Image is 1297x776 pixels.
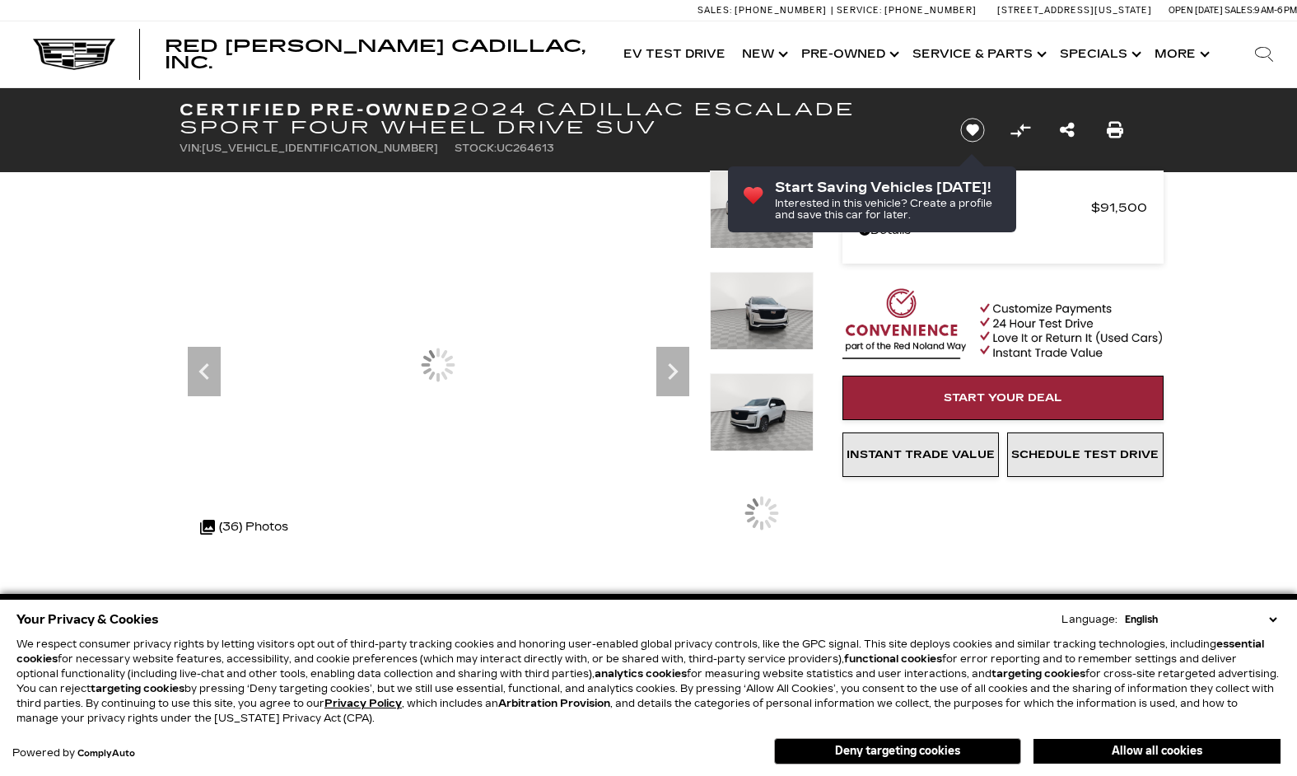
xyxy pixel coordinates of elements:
strong: Arbitration Provision [498,698,610,709]
img: Certified Used 2024 Crystal White Tricoat Cadillac Sport image 2 [710,171,814,249]
strong: functional cookies [844,653,942,665]
span: Start Your Deal [944,391,1062,404]
span: VIN: [180,143,202,154]
a: Service: [PHONE_NUMBER] [831,6,981,15]
a: Details [859,219,1147,242]
a: Service & Parts [904,21,1052,87]
span: Your Privacy & Cookies [16,608,159,631]
a: Privacy Policy [324,698,402,709]
img: Certified Used 2024 Crystal White Tricoat Cadillac Sport image 4 [710,373,814,451]
div: (36) Photos [192,507,296,547]
a: [STREET_ADDRESS][US_STATE] [997,5,1152,16]
span: Sales: [697,5,732,16]
span: Open [DATE] [1169,5,1223,16]
button: Compare vehicle [1008,118,1033,143]
a: Schedule Test Drive [1007,432,1164,477]
a: Start Your Deal [842,376,1164,420]
strong: targeting cookies [91,683,184,694]
select: Language Select [1121,612,1281,627]
button: Deny targeting cookies [774,738,1021,764]
button: Save vehicle [954,117,991,143]
span: Service: [837,5,882,16]
span: [PHONE_NUMBER] [884,5,977,16]
span: [US_VEHICLE_IDENTIFICATION_NUMBER] [202,143,438,154]
div: Powered by [12,748,135,759]
span: Stock: [455,143,497,154]
strong: targeting cookies [991,668,1085,680]
a: Share this Certified Pre-Owned 2024 Cadillac Escalade Sport Four Wheel Drive SUV [1060,119,1075,142]
a: Pre-Owned [793,21,904,87]
div: Language: [1061,615,1117,624]
a: Red [PERSON_NAME] Cadillac, Inc. [165,38,599,71]
span: Red [PERSON_NAME] [859,196,1091,219]
span: UC264613 [497,143,554,154]
span: Red [PERSON_NAME] Cadillac, Inc. [165,36,586,72]
a: ComplyAuto [77,749,135,759]
button: Allow all cookies [1033,739,1281,764]
span: $91,500 [1091,196,1147,219]
h1: 2024 Cadillac Escalade Sport Four Wheel Drive SUV [180,101,933,137]
div: Next [656,347,689,396]
a: Print this Certified Pre-Owned 2024 Cadillac Escalade Sport Four Wheel Drive SUV [1107,119,1123,142]
a: Specials [1052,21,1146,87]
a: EV Test Drive [615,21,734,87]
a: Red [PERSON_NAME] $91,500 [859,196,1147,219]
img: Certified Used 2024 Crystal White Tricoat Cadillac Sport image 3 [710,272,814,350]
a: Sales: [PHONE_NUMBER] [697,6,831,15]
button: More [1146,21,1215,87]
span: Schedule Test Drive [1011,448,1159,461]
span: Instant Trade Value [847,448,995,461]
img: Cadillac Dark Logo with Cadillac White Text [33,39,115,70]
span: [PHONE_NUMBER] [735,5,827,16]
strong: Certified Pre-Owned [180,100,454,119]
span: 9 AM-6 PM [1254,5,1297,16]
a: New [734,21,793,87]
strong: analytics cookies [595,668,687,680]
span: Sales: [1225,5,1254,16]
div: Previous [188,347,221,396]
p: We respect consumer privacy rights by letting visitors opt out of third-party tracking cookies an... [16,637,1281,726]
a: Instant Trade Value [842,432,999,477]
